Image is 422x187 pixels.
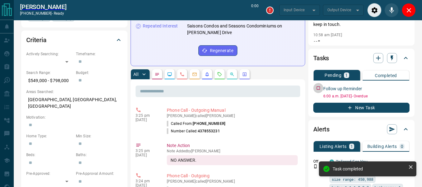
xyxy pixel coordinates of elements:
[230,72,235,77] svg: Opportunities
[26,51,73,57] p: Actively Searching:
[251,3,259,17] p: 0:00
[325,73,341,77] p: Pending
[345,73,348,77] p: 1
[313,164,318,169] svg: Push Notification Only
[198,45,237,56] button: Regenerate
[26,76,73,86] p: $549,000 - $798,000
[26,89,122,95] p: Areas Searched:
[323,93,410,99] p: 6:00 a.m. [DATE] - Overdue
[313,51,410,66] div: Tasks
[313,39,410,46] p: call
[375,73,397,78] p: Completed
[167,128,220,134] p: Number Called:
[402,3,416,17] div: Close
[167,155,298,165] div: NO ANSWER.
[313,124,330,134] h2: Alerts
[143,23,178,29] p: Repeated Interest
[180,72,185,77] svg: Calls
[26,95,122,111] p: [GEOGRAPHIC_DATA], [GEOGRAPHIC_DATA], [GEOGRAPHIC_DATA]
[167,149,298,153] p: Note Added by [PERSON_NAME]
[313,33,342,37] p: 10:58 am [DATE]
[193,121,225,126] span: [PHONE_NUMBER]
[167,179,298,184] p: [PERSON_NAME] called [PERSON_NAME]
[336,159,368,164] a: Tailored For You
[76,70,122,76] p: Budget:
[330,160,334,164] div: condos.ca
[323,86,362,92] p: Follow up Reminder
[76,171,122,176] p: Pre-Approval Amount:
[76,51,122,57] p: Timeframe:
[20,3,67,11] a: [PERSON_NAME]
[313,103,410,113] button: New Task
[167,121,225,126] p: Called From:
[385,3,399,17] div: Mute
[313,122,410,137] div: Alerts
[242,72,247,77] svg: Agent Actions
[26,133,73,139] p: Home Type:
[26,32,122,47] div: Criteria
[167,173,298,179] p: Phone Call - Outgoing
[133,72,138,76] p: All
[155,72,160,77] svg: Notes
[192,72,197,77] svg: Emails
[20,11,67,16] p: [PHONE_NUMBER] -
[136,153,157,157] p: [DATE]
[320,144,347,149] p: Listing Alerts
[26,152,73,158] p: Beds:
[367,144,397,149] p: Building Alerts
[167,72,172,77] svg: Lead Browsing Activity
[401,144,403,149] p: 0
[136,113,157,118] p: 3:25 pm
[167,107,298,114] p: Phone Call - Outgoing Manual
[198,129,220,133] span: 4378553231
[367,3,381,17] div: Audio Settings
[26,35,47,45] h2: Criteria
[136,179,157,183] p: 3:24 pm
[205,72,210,77] svg: Listing Alerts
[187,23,300,36] p: Saisons Condos and Seasons Condominiums on [PERSON_NAME] Drive
[167,114,298,118] p: [PERSON_NAME] called [PERSON_NAME]
[76,152,122,158] p: Baths:
[217,72,222,77] svg: Requests
[26,171,73,176] p: Pre-Approved:
[136,149,157,153] p: 3:25 pm
[136,118,157,122] p: [DATE]
[26,115,122,120] p: Motivation:
[26,70,73,76] p: Search Range:
[76,133,122,139] p: Min Size:
[350,144,353,149] p: 1
[333,166,406,171] div: Task completed
[167,142,298,149] p: Note Action
[54,11,64,16] span: ready
[313,53,329,63] h2: Tasks
[313,159,326,164] p: Off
